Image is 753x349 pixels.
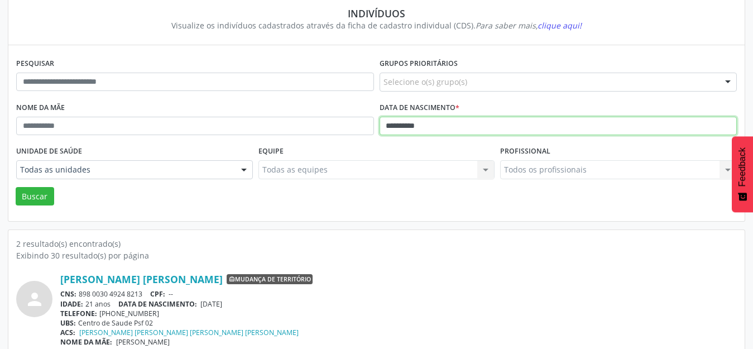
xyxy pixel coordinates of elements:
[60,309,737,318] div: [PHONE_NUMBER]
[169,289,173,299] span: --
[732,136,753,212] button: Feedback - Mostrar pesquisa
[20,164,230,175] span: Todas as unidades
[60,328,75,337] span: ACS:
[16,238,737,250] div: 2 resultado(s) encontrado(s)
[258,143,284,160] label: Equipe
[538,20,582,31] span: clique aqui!
[500,143,550,160] label: Profissional
[24,20,729,31] div: Visualize os indivíduos cadastrados através da ficha de cadastro individual (CDS).
[16,187,54,206] button: Buscar
[60,299,83,309] span: IDADE:
[60,289,737,299] div: 898 0030 4924 8213
[16,55,54,73] label: Pesquisar
[116,337,170,347] span: [PERSON_NAME]
[16,250,737,261] div: Exibindo 30 resultado(s) por página
[16,143,82,160] label: Unidade de saúde
[227,274,313,284] span: Mudança de território
[60,289,76,299] span: CNS:
[118,299,197,309] span: DATA DE NASCIMENTO:
[380,55,458,73] label: Grupos prioritários
[60,318,737,328] div: Centro de Saude Psf 02
[16,99,65,117] label: Nome da mãe
[200,299,222,309] span: [DATE]
[383,76,467,88] span: Selecione o(s) grupo(s)
[60,299,737,309] div: 21 anos
[60,337,112,347] span: NOME DA MÃE:
[737,147,747,187] span: Feedback
[60,273,223,285] a: [PERSON_NAME] [PERSON_NAME]
[150,289,165,299] span: CPF:
[25,289,45,309] i: person
[24,7,729,20] div: Indivíduos
[60,309,97,318] span: TELEFONE:
[476,20,582,31] i: Para saber mais,
[79,328,299,337] a: [PERSON_NAME] [PERSON_NAME] [PERSON_NAME] [PERSON_NAME]
[380,99,459,117] label: Data de nascimento
[60,318,76,328] span: UBS:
